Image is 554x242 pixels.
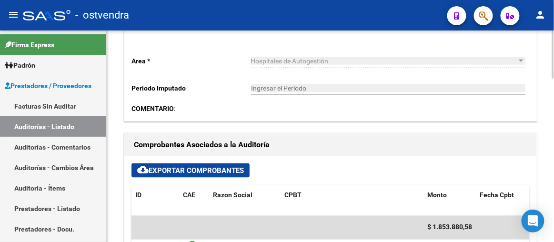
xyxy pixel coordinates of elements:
span: $ 1.853.880,58 [427,223,472,231]
span: - ostvendra [75,5,129,26]
span: Fecha Cpbt [480,192,514,199]
mat-icon: menu [8,9,19,20]
span: CAE [183,192,195,199]
datatable-header-cell: Razon Social [209,185,281,217]
span: : [131,105,175,112]
span: Razon Social [213,192,252,199]
datatable-header-cell: CAE [179,185,209,217]
span: Monto [427,192,447,199]
strong: COMENTARIO [131,105,174,112]
p: Periodo Imputado [131,83,251,93]
button: Exportar Comprobantes [131,163,250,178]
span: ID [135,192,141,199]
datatable-header-cell: CPBT [281,185,423,217]
span: CPBT [284,192,302,199]
span: Hospitales de Autogestión [251,57,329,65]
div: Open Intercom Messenger [522,210,544,232]
datatable-header-cell: Monto [423,185,476,217]
datatable-header-cell: ID [131,185,179,217]
span: Padrón [5,60,35,71]
span: Prestadores / Proveedores [5,81,91,91]
h1: Comprobantes Asociados a la Auditoría [134,137,527,152]
datatable-header-cell: Fecha Cpbt [476,185,528,217]
span: Exportar Comprobantes [137,166,244,175]
mat-icon: person [535,9,546,20]
p: Area * [131,56,251,66]
span: Firma Express [5,40,54,50]
mat-icon: cloud_download [137,164,149,176]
